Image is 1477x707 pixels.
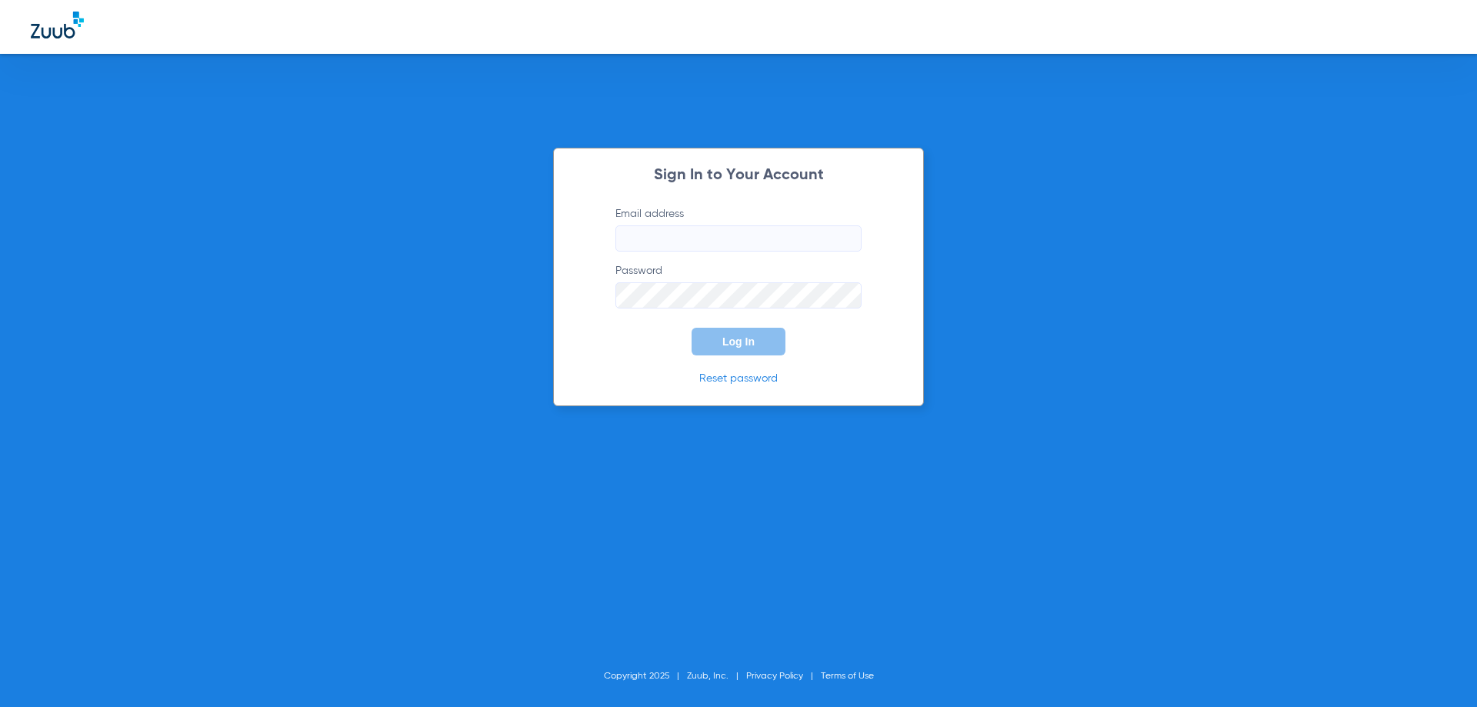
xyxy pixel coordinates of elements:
a: Reset password [699,373,778,384]
h2: Sign In to Your Account [592,168,885,183]
input: Password [615,282,862,308]
img: Zuub Logo [31,12,84,38]
label: Password [615,263,862,308]
li: Copyright 2025 [604,669,687,684]
input: Email address [615,225,862,252]
a: Terms of Use [821,672,874,681]
li: Zuub, Inc. [687,669,746,684]
label: Email address [615,206,862,252]
a: Privacy Policy [746,672,803,681]
span: Log In [722,335,755,348]
button: Log In [692,328,785,355]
